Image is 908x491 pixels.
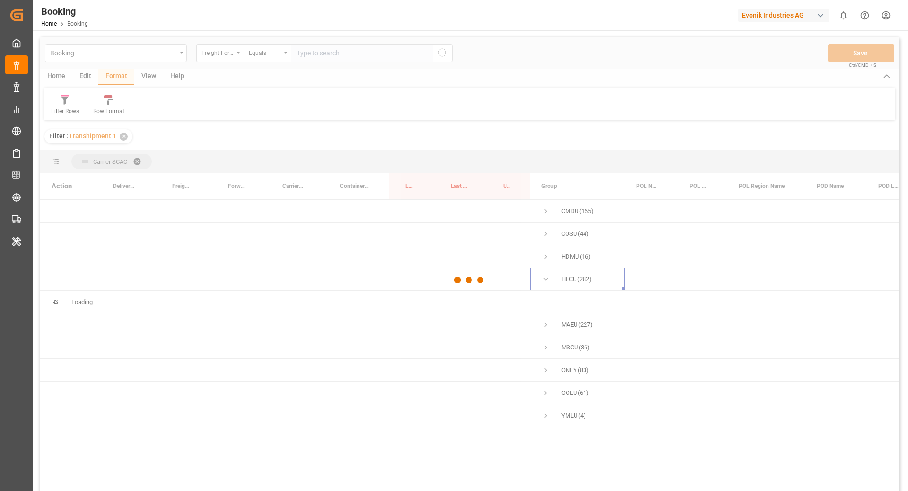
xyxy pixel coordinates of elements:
[738,9,829,22] div: Evonik Industries AG
[41,20,57,27] a: Home
[738,6,833,24] button: Evonik Industries AG
[854,5,875,26] button: Help Center
[41,4,88,18] div: Booking
[833,5,854,26] button: show 0 new notifications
